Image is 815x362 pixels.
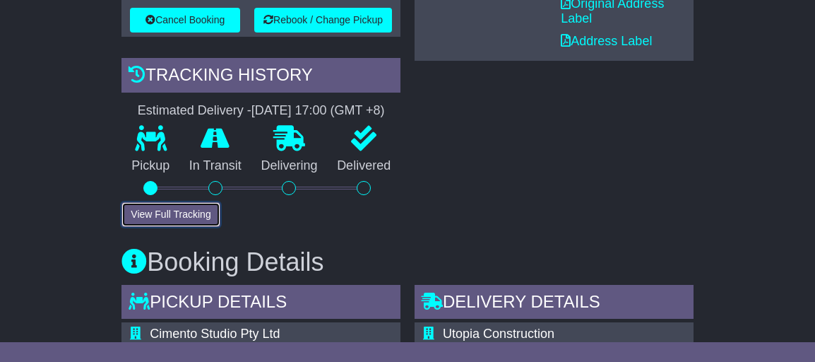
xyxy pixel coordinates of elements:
div: Estimated Delivery - [121,103,400,119]
button: Rebook / Change Pickup [254,8,392,33]
div: Pickup Details [121,285,400,323]
span: Utopia Construction [443,327,554,341]
p: In Transit [179,158,251,174]
h3: Booking Details [121,248,693,276]
div: Delivery Details [415,285,694,323]
button: Cancel Booking [130,8,240,33]
p: Delivering [251,158,328,174]
a: Address Label [561,34,652,48]
button: View Full Tracking [121,202,220,227]
div: Tracking history [121,58,400,96]
span: Cimento Studio Pty Ltd [150,327,280,341]
p: Pickup [121,158,179,174]
div: [DATE] 17:00 (GMT +8) [251,103,385,119]
p: Delivered [327,158,400,174]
